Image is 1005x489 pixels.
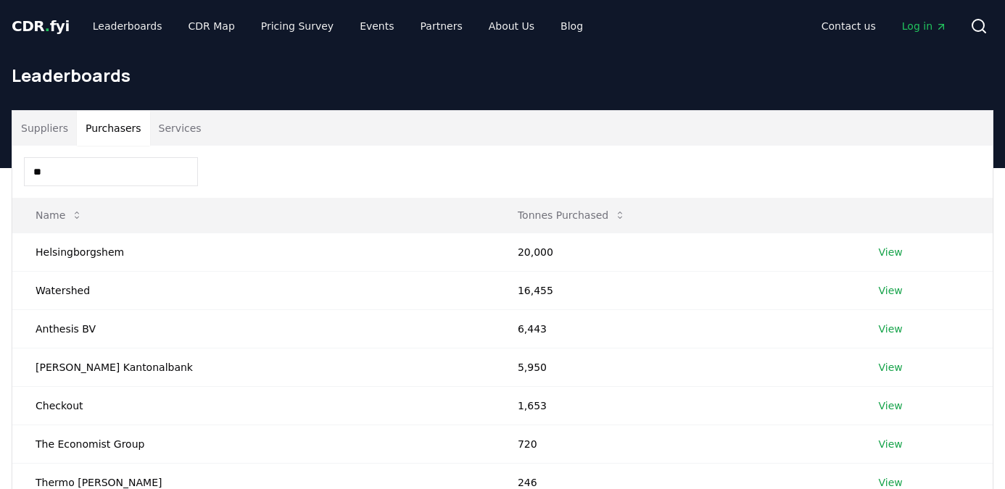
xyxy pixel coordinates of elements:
[12,16,70,36] a: CDR.fyi
[12,348,495,386] td: [PERSON_NAME] Kantonalbank
[495,386,856,425] td: 1,653
[477,13,546,39] a: About Us
[77,111,150,146] button: Purchasers
[81,13,174,39] a: Leaderboards
[890,13,959,39] a: Log in
[810,13,959,39] nav: Main
[12,386,495,425] td: Checkout
[12,425,495,463] td: The Economist Group
[24,201,94,230] button: Name
[878,283,902,298] a: View
[495,348,856,386] td: 5,950
[12,309,495,348] td: Anthesis BV
[12,64,993,87] h1: Leaderboards
[249,13,345,39] a: Pricing Survey
[409,13,474,39] a: Partners
[12,17,70,35] span: CDR fyi
[495,425,856,463] td: 720
[495,271,856,309] td: 16,455
[495,309,856,348] td: 6,443
[878,398,902,413] a: View
[878,245,902,259] a: View
[902,19,947,33] span: Log in
[177,13,247,39] a: CDR Map
[150,111,210,146] button: Services
[506,201,637,230] button: Tonnes Purchased
[12,111,77,146] button: Suppliers
[45,17,50,35] span: .
[348,13,405,39] a: Events
[81,13,595,39] nav: Main
[878,437,902,451] a: View
[12,271,495,309] td: Watershed
[495,233,856,271] td: 20,000
[878,360,902,375] a: View
[878,322,902,336] a: View
[12,233,495,271] td: Helsingborgshem
[810,13,888,39] a: Contact us
[549,13,595,39] a: Blog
